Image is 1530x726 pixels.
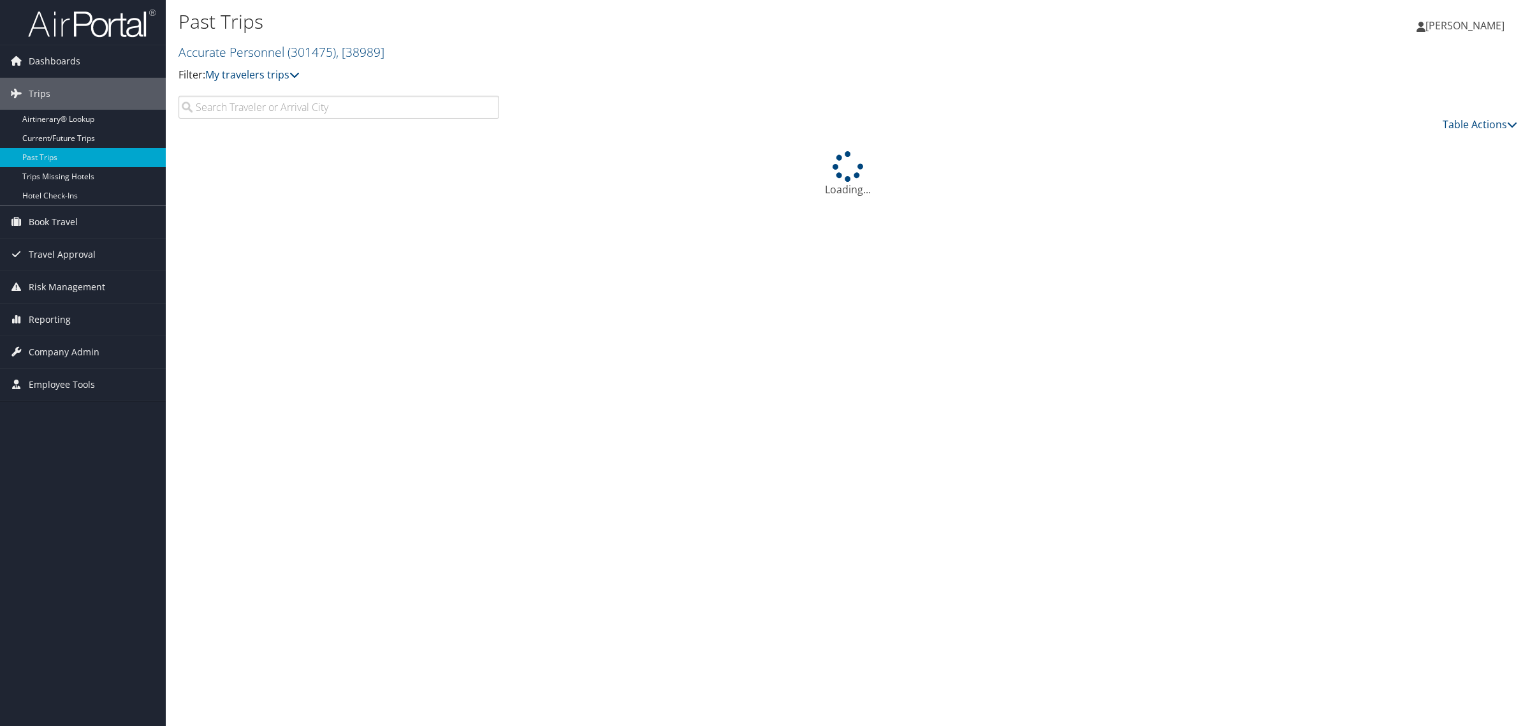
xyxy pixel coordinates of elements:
[178,43,384,61] a: Accurate Personnel
[28,8,156,38] img: airportal-logo.png
[29,336,99,368] span: Company Admin
[29,206,78,238] span: Book Travel
[1443,117,1517,131] a: Table Actions
[336,43,384,61] span: , [ 38989 ]
[29,78,50,110] span: Trips
[178,96,499,119] input: Search Traveler or Arrival City
[29,239,96,270] span: Travel Approval
[29,45,80,77] span: Dashboards
[29,304,71,336] span: Reporting
[1417,6,1517,45] a: [PERSON_NAME]
[205,68,300,82] a: My travelers trips
[178,67,1071,84] p: Filter:
[1425,19,1504,33] span: [PERSON_NAME]
[178,8,1071,35] h1: Past Trips
[178,151,1517,197] div: Loading...
[29,369,95,401] span: Employee Tools
[288,43,336,61] span: ( 301475 )
[29,271,105,303] span: Risk Management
